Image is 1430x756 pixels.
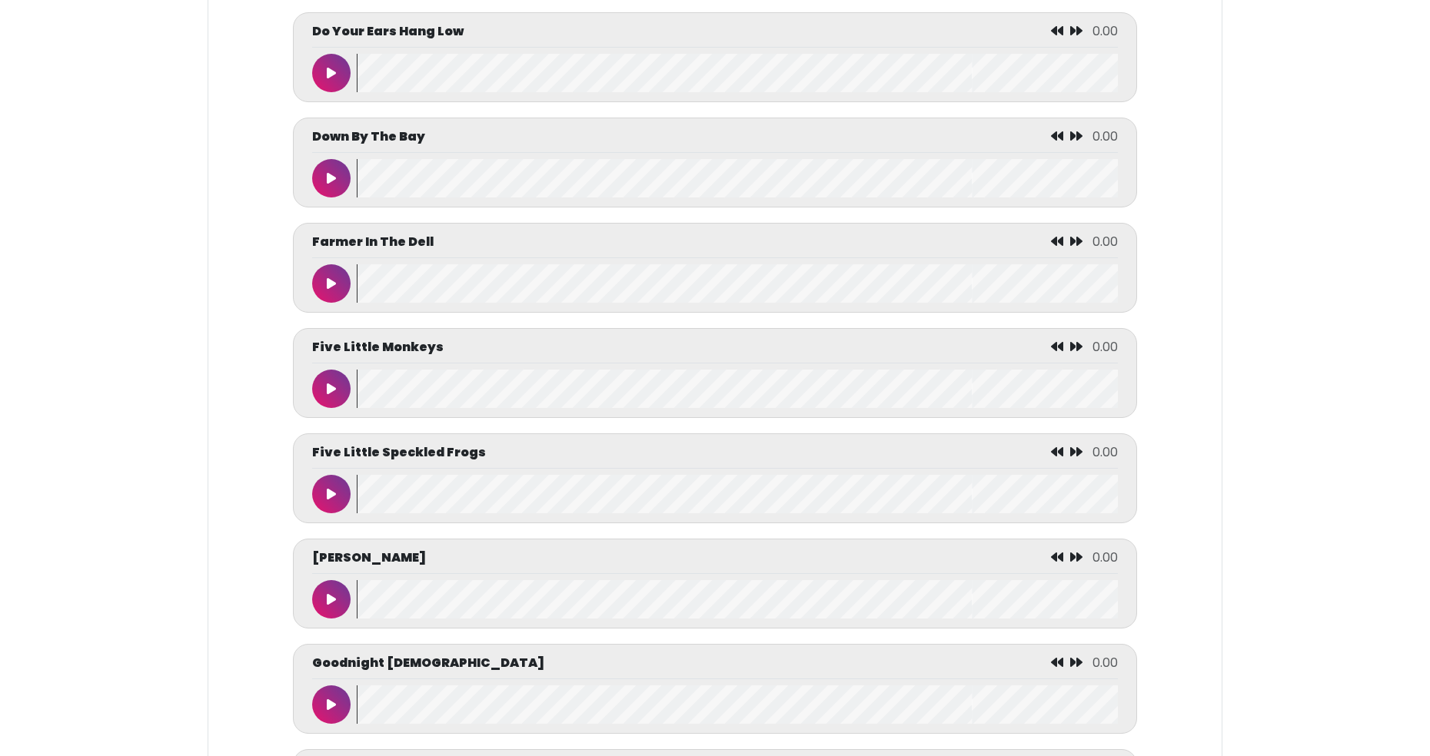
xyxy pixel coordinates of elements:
span: 0.00 [1092,22,1118,40]
span: 0.00 [1092,549,1118,566]
p: Farmer In The Dell [312,233,434,251]
p: Goodnight [DEMOGRAPHIC_DATA] [312,654,544,672]
span: 0.00 [1092,233,1118,250]
p: Five Little Monkeys [312,338,444,356]
p: Do Your Ears Hang Low [312,22,464,41]
span: 0.00 [1092,338,1118,356]
p: Down By The Bay [312,128,425,146]
p: [PERSON_NAME] [312,549,426,567]
p: Five Little Speckled Frogs [312,443,486,462]
span: 0.00 [1092,128,1118,145]
span: 0.00 [1092,443,1118,461]
span: 0.00 [1092,654,1118,671]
